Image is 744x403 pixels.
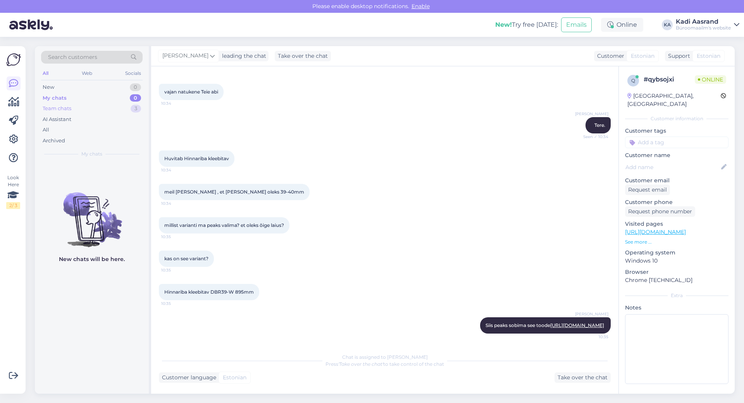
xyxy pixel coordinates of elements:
div: Team chats [43,105,71,112]
div: Try free [DATE]: [495,20,558,29]
div: Archived [43,137,65,145]
span: Hinnariba kleebitav DBR39-W 895mm [164,289,254,295]
span: kas on see variant? [164,256,208,261]
span: Estonian [631,52,654,60]
div: Support [665,52,690,60]
div: Customer language [159,374,216,382]
p: Windows 10 [625,257,728,265]
div: KA [662,19,673,30]
p: Chrome [TECHNICAL_ID] [625,276,728,284]
span: My chats [81,150,102,157]
div: leading the chat [219,52,266,60]
span: [PERSON_NAME] [575,311,608,317]
span: Chat is assigned to [PERSON_NAME] [342,354,428,360]
div: 0 [130,94,141,102]
div: # qybsojxi [644,75,695,84]
div: 3 [131,105,141,112]
div: AI Assistant [43,116,71,123]
span: 10:34 [161,167,190,173]
span: meil [PERSON_NAME] , et [PERSON_NAME] oleks 39-40mm [164,189,304,195]
div: Look Here [6,174,20,209]
span: 10:35 [161,234,190,240]
p: New chats will be here. [59,255,125,263]
p: Customer email [625,176,728,185]
div: Customer information [625,115,728,122]
a: [URL][DOMAIN_NAME] [625,228,686,235]
span: 10:35 [579,334,608,340]
div: Take over the chat [555,372,611,383]
p: Customer phone [625,198,728,206]
div: Extra [625,292,728,299]
div: My chats [43,94,67,102]
span: Estonian [223,374,246,382]
button: Emails [561,17,592,32]
span: 10:35 [161,301,190,306]
div: Customer [594,52,624,60]
div: Request email [625,185,670,195]
p: Browser [625,268,728,276]
div: All [41,68,50,78]
span: Search customers [48,53,97,61]
p: See more ... [625,239,728,246]
span: millist varianti ma peaks valima? et oleks õige laius? [164,222,284,228]
div: All [43,126,49,134]
p: Visited pages [625,220,728,228]
p: Customer name [625,151,728,159]
span: Press to take control of the chat [325,361,444,367]
span: 10:34 [161,201,190,206]
div: Web [80,68,94,78]
span: 10:34 [161,100,190,106]
span: Siis peaks sobima see toode [486,322,605,328]
input: Add name [625,163,720,171]
div: Online [601,18,643,32]
p: Notes [625,304,728,312]
input: Add a tag [625,137,728,148]
div: New [43,83,54,91]
p: Operating system [625,249,728,257]
p: Customer tags [625,127,728,135]
span: [PERSON_NAME] [162,52,208,60]
span: 10:35 [161,267,190,273]
div: Take over the chat [275,51,331,61]
i: 'Take over the chat' [338,361,383,367]
span: Estonian [697,52,720,60]
b: New! [495,21,512,28]
div: 2 / 3 [6,202,20,209]
span: Enable [409,3,432,10]
div: Kadi Aasrand [676,19,731,25]
span: Huvitab Hinnariba kleebitav [164,156,229,161]
span: Seen ✓ 10:34 [579,134,608,140]
a: Kadi AasrandBüroomaailm's website [676,19,739,31]
div: Socials [124,68,143,78]
span: vajan natukene Teie abi [164,89,218,95]
span: Tere. [594,122,605,128]
div: Büroomaailm's website [676,25,731,31]
span: [PERSON_NAME] [575,111,608,117]
img: No chats [35,178,149,248]
span: Online [695,75,726,84]
img: Askly Logo [6,52,21,67]
div: [GEOGRAPHIC_DATA], [GEOGRAPHIC_DATA] [627,92,721,108]
span: q [631,78,635,83]
div: Request phone number [625,206,695,217]
a: [URL][DOMAIN_NAME] [550,322,604,328]
div: 0 [130,83,141,91]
